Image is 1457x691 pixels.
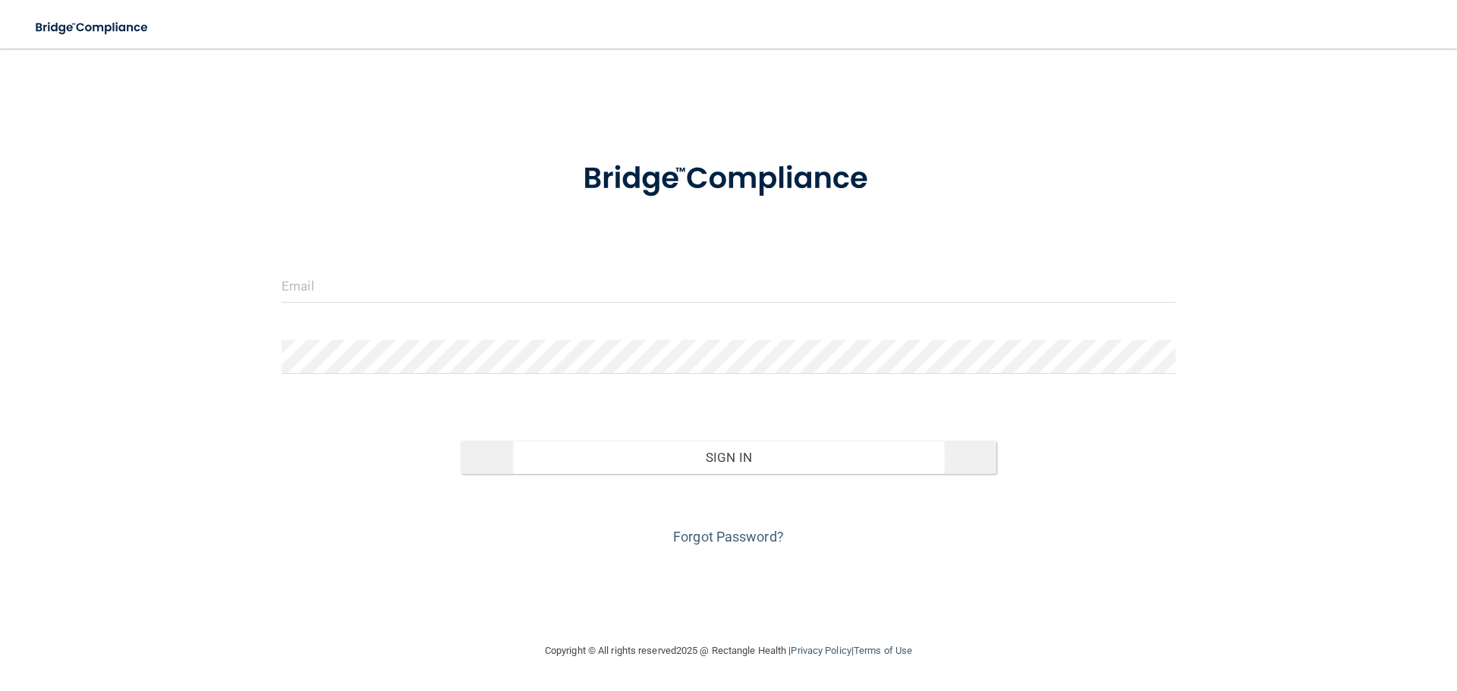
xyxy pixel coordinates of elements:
[452,627,1005,675] div: Copyright © All rights reserved 2025 @ Rectangle Health | |
[791,645,851,656] a: Privacy Policy
[673,529,784,545] a: Forgot Password?
[282,269,1175,303] input: Email
[552,140,905,218] img: bridge_compliance_login_screen.278c3ca4.svg
[23,12,162,43] img: bridge_compliance_login_screen.278c3ca4.svg
[854,645,912,656] a: Terms of Use
[461,441,997,474] button: Sign In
